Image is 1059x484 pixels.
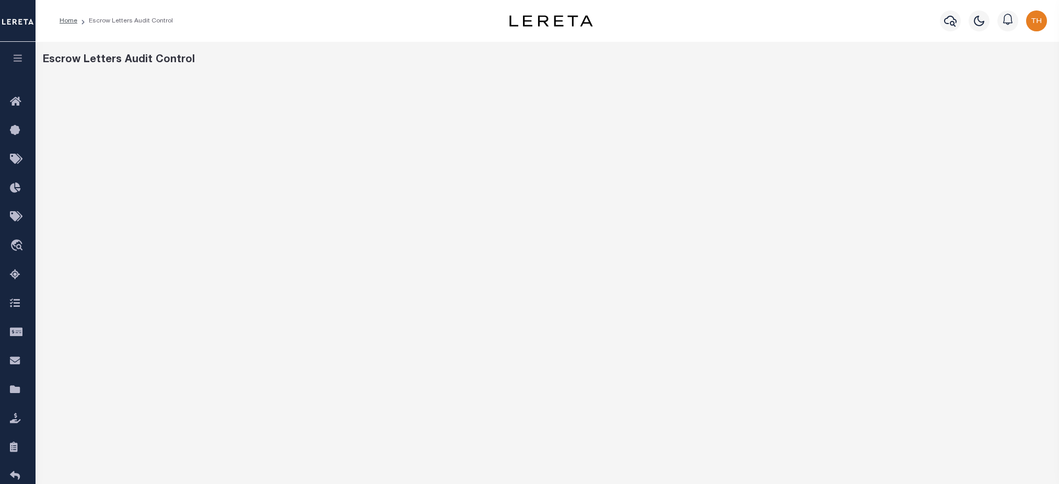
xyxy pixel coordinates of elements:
img: logo-dark.svg [509,15,593,27]
img: svg+xml;base64,PHN2ZyB4bWxucz0iaHR0cDovL3d3dy53My5vcmcvMjAwMC9zdmciIHBvaW50ZXItZXZlbnRzPSJub25lIi... [1026,10,1047,31]
a: Home [60,18,77,24]
li: Escrow Letters Audit Control [77,16,173,26]
i: travel_explore [10,239,27,253]
div: Escrow Letters Audit Control [43,52,1052,68]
